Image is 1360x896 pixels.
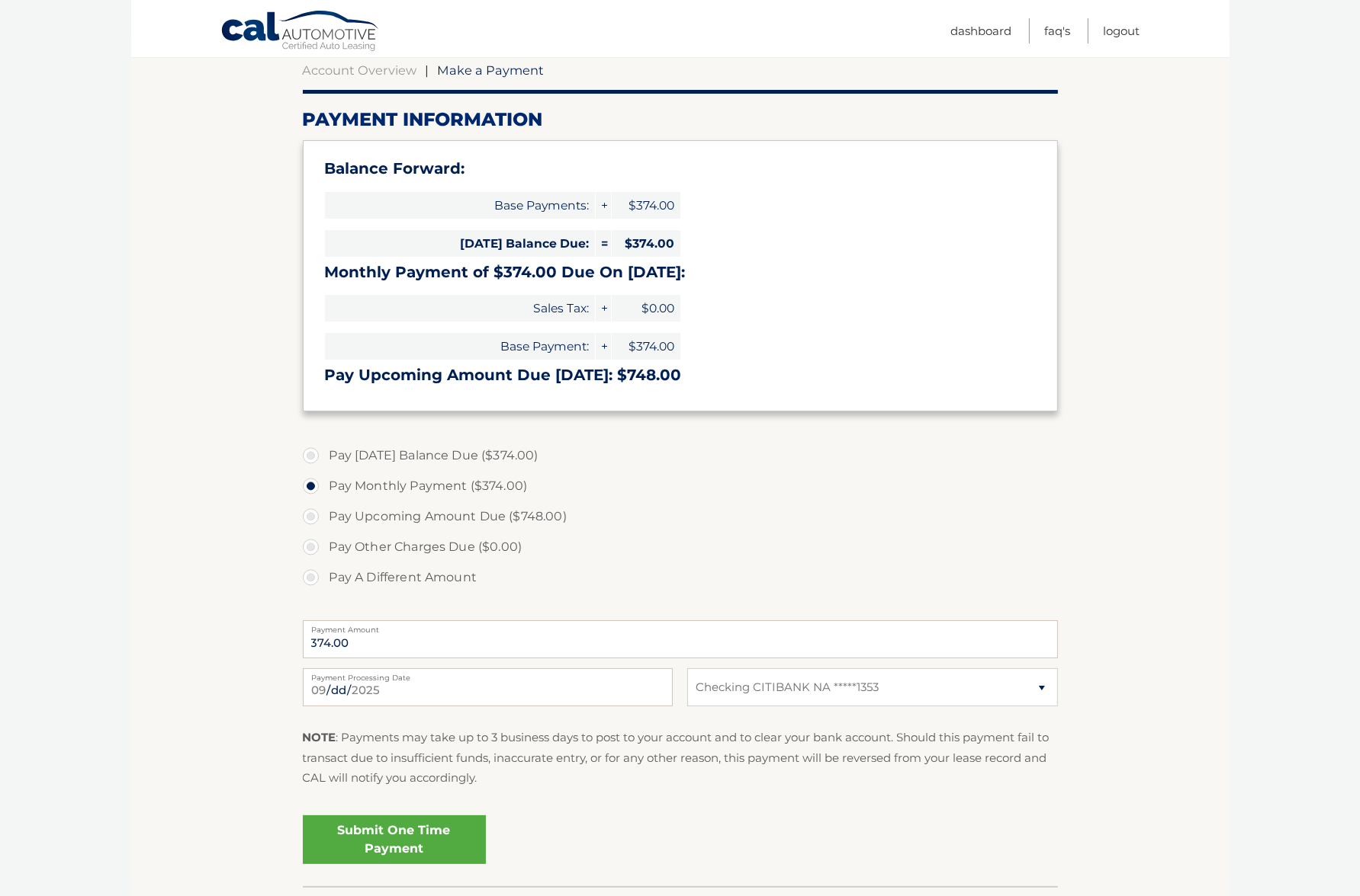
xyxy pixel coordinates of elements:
span: = [596,230,611,257]
a: Submit One Time Payment [303,815,486,864]
h3: Monthly Payment of $374.00 Due On [DATE]: [325,263,1036,282]
span: Make a Payment [438,62,545,78]
label: Pay A Different Amount [303,562,1058,593]
span: + [596,333,611,360]
a: Cal Automotive [220,10,381,54]
label: Pay [DATE] Balance Due ($374.00) [303,440,1058,471]
a: Dashboard [951,18,1012,43]
label: Pay Monthly Payment ($374.00) [303,471,1058,501]
label: Payment Amount [303,620,1058,632]
span: + [596,192,611,219]
p: : Payments may take up to 3 business days to post to your account and to clear your bank account.... [303,728,1058,788]
span: $0.00 [612,295,680,322]
h3: Pay Upcoming Amount Due [DATE]: $748.00 [325,366,1036,385]
span: Sales Tax: [325,295,595,322]
h3: Balance Forward: [325,159,1036,178]
span: [DATE] Balance Due: [325,230,595,257]
input: Payment Amount [303,620,1058,658]
label: Payment Processing Date [303,668,673,680]
a: FAQ's [1045,18,1071,43]
label: Pay Other Charges Due ($0.00) [303,532,1058,562]
a: Account Overview [303,62,417,78]
span: $374.00 [612,333,680,360]
span: | [426,62,429,78]
span: $374.00 [612,230,680,257]
span: Base Payments: [325,192,595,219]
strong: NOTE [303,730,336,744]
h2: Payment Information [303,108,1058,131]
span: Base Payment: [325,333,595,360]
span: $374.00 [612,192,680,219]
span: + [596,295,611,322]
label: Pay Upcoming Amount Due ($748.00) [303,501,1058,532]
a: Logout [1104,18,1140,43]
input: Payment Date [303,668,673,706]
